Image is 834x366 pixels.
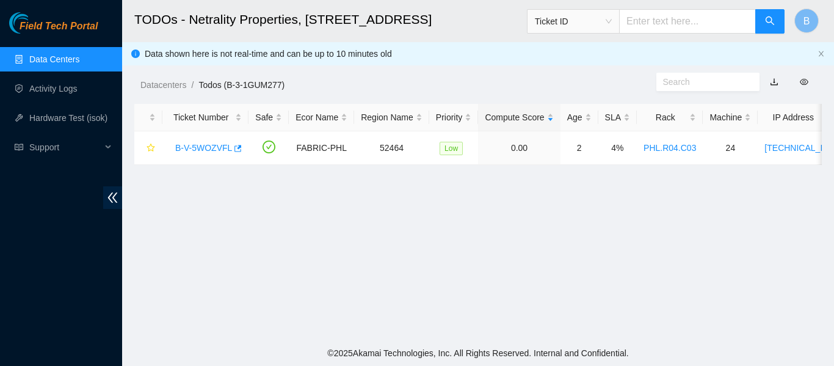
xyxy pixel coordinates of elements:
[15,143,23,152] span: read
[644,143,696,153] a: PHL.R04.C03
[619,9,756,34] input: Enter text here...
[803,13,810,29] span: B
[354,131,429,165] td: 52464
[20,21,98,32] span: Field Tech Portal
[9,22,98,38] a: Akamai TechnologiesField Tech Portal
[141,138,156,158] button: star
[9,12,62,34] img: Akamai Technologies
[818,50,825,58] button: close
[191,80,194,90] span: /
[29,113,107,123] a: Hardware Test (isok)
[770,77,778,87] a: download
[663,75,744,89] input: Search
[29,135,101,159] span: Support
[761,72,788,92] button: download
[122,340,834,366] footer: © 2025 Akamai Technologies, Inc. All Rights Reserved. Internal and Confidential.
[764,143,831,153] a: [TECHNICAL_ID]
[800,78,808,86] span: eye
[478,131,560,165] td: 0.00
[147,144,155,153] span: star
[263,141,275,153] span: check-circle
[765,16,775,27] span: search
[560,131,598,165] td: 2
[818,50,825,57] span: close
[29,54,79,64] a: Data Centers
[703,131,758,165] td: 24
[598,131,637,165] td: 4%
[289,131,354,165] td: FABRIC-PHL
[440,142,463,155] span: Low
[755,9,785,34] button: search
[198,80,285,90] a: Todos (B-3-1GUM277)
[794,9,819,33] button: B
[103,186,122,209] span: double-left
[29,84,78,93] a: Activity Logs
[140,80,186,90] a: Datacenters
[535,12,612,31] span: Ticket ID
[175,143,232,153] a: B-V-5WOZVFL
